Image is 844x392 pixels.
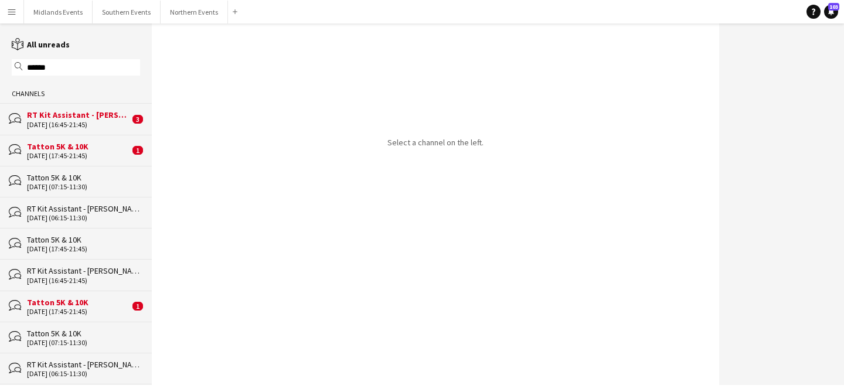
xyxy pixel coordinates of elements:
div: [DATE] (07:15-11:30) [27,183,140,191]
div: [DATE] (17:45-21:45) [27,152,130,160]
div: Tatton 5K & 10K [27,297,130,308]
a: 103 [824,5,838,19]
div: [DATE] (17:45-21:45) [27,308,130,316]
p: Select a channel on the left. [387,137,484,148]
span: 3 [132,115,143,124]
div: Tatton 5K & 10K [27,172,140,183]
button: Northern Events [161,1,228,23]
div: [DATE] (07:15-11:30) [27,339,140,347]
div: RT Kit Assistant - [PERSON_NAME] 5K & 10K [27,359,140,370]
div: [DATE] (06:15-11:30) [27,214,140,222]
div: RT Kit Assistant - [PERSON_NAME] 5K & 10K [27,203,140,214]
span: 1 [132,146,143,155]
button: Southern Events [93,1,161,23]
div: Tatton 5K & 10K [27,328,140,339]
button: Midlands Events [24,1,93,23]
div: [DATE] (16:45-21:45) [27,121,130,129]
span: 1 [132,302,143,311]
div: [DATE] (17:45-21:45) [27,245,140,253]
div: Tatton 5K & 10K [27,141,130,152]
div: [DATE] (16:45-21:45) [27,277,140,285]
div: Tatton 5K & 10K [27,234,140,245]
div: RT Kit Assistant - [PERSON_NAME] 5K & 10K [27,265,140,276]
div: RT Kit Assistant - [PERSON_NAME] 5K & 10K [27,110,130,120]
span: 103 [828,3,839,11]
div: [DATE] (06:15-11:30) [27,370,140,378]
a: All unreads [12,39,70,50]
